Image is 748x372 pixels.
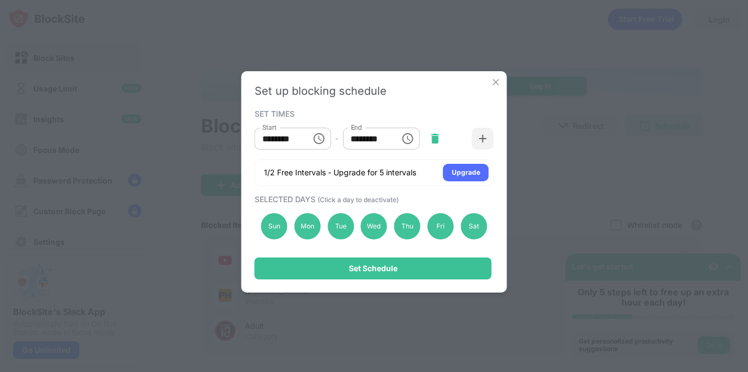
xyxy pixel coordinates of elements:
button: Choose time, selected time is 1:00 PM [396,128,418,150]
img: x-button.svg [491,77,502,88]
div: 1/2 Free Intervals - Upgrade for 5 intervals [264,167,416,178]
div: Mon [294,213,320,239]
div: SET TIMES [255,109,491,118]
span: (Click a day to deactivate) [318,196,399,204]
div: Sun [261,213,287,239]
button: Choose time, selected time is 10:00 AM [308,128,330,150]
div: Thu [394,213,421,239]
div: Fri [428,213,454,239]
div: Set up blocking schedule [255,84,494,98]
div: SELECTED DAYS [255,194,491,204]
label: Start [262,123,277,132]
div: Set Schedule [349,264,398,273]
label: End [350,123,362,132]
div: - [335,133,338,145]
div: Upgrade [452,167,480,178]
div: Wed [361,213,387,239]
div: Sat [461,213,487,239]
div: Tue [327,213,354,239]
